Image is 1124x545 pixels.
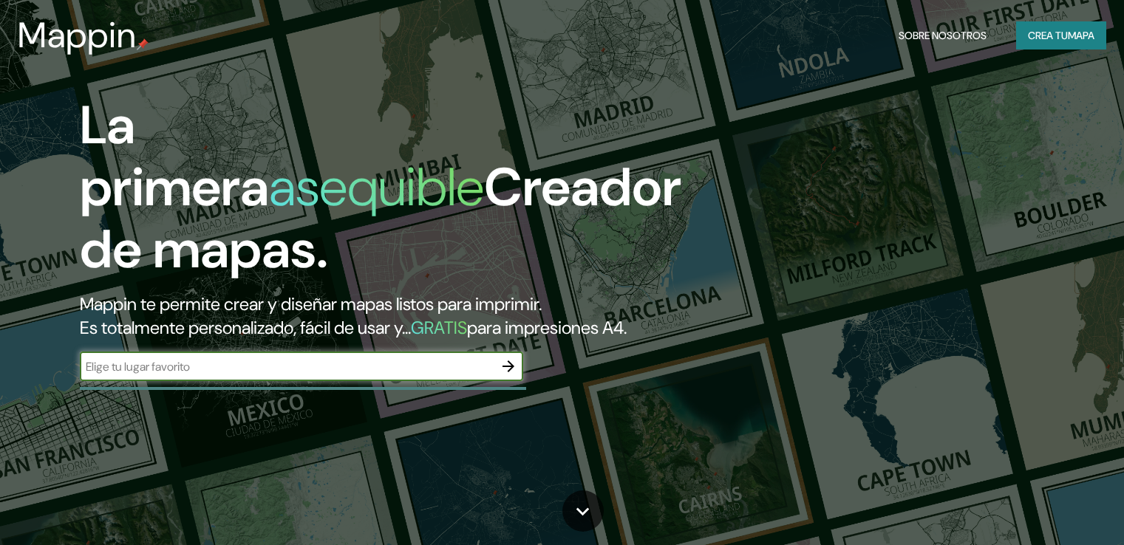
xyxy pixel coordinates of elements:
[137,38,149,50] img: pin de mapeo
[899,29,987,42] font: Sobre nosotros
[80,153,681,284] font: Creador de mapas.
[1016,21,1106,49] button: Crea tumapa
[893,21,992,49] button: Sobre nosotros
[80,91,269,222] font: La primera
[467,316,627,339] font: para impresiones A4.
[80,292,542,315] font: Mappin te permite crear y diseñar mapas listos para imprimir.
[80,358,494,375] input: Elige tu lugar favorito
[1028,29,1068,42] font: Crea tu
[411,316,467,339] font: GRATIS
[80,316,411,339] font: Es totalmente personalizado, fácil de usar y...
[269,153,484,222] font: asequible
[18,12,137,58] font: Mappin
[1068,29,1094,42] font: mapa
